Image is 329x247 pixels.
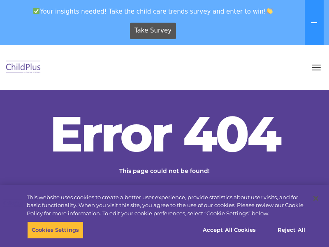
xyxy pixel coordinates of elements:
img: ChildPlus by Procare Solutions [4,58,43,77]
div: This website uses cookies to create a better user experience, provide statistics about user visit... [27,193,306,218]
button: Accept All Cookies [198,221,260,239]
h2: Error 404 [41,109,288,158]
img: ✅ [33,8,39,14]
a: Take Survey [130,23,176,39]
span: Take Survey [134,23,171,38]
button: Close [307,189,325,207]
button: Reject All [266,221,317,239]
img: 👏 [266,8,273,14]
p: This page could not be found! [78,167,251,175]
button: Cookies Settings [27,221,83,239]
span: Your insights needed! Take the child care trends survey and enter to win! [3,3,303,19]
